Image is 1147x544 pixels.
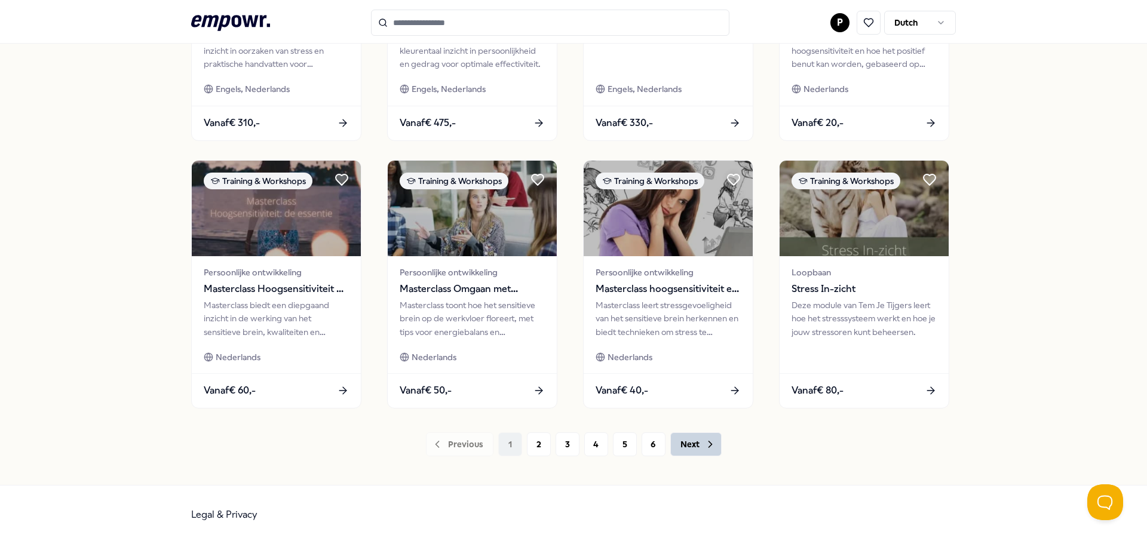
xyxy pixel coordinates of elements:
button: 4 [584,432,608,456]
span: Nederlands [608,351,652,364]
span: Stress In-zicht [792,281,937,297]
div: Training & Workshops [204,173,312,189]
span: Vanaf € 310,- [204,115,260,131]
a: package imageTraining & WorkshopsPersoonlijke ontwikkelingMasterclass hoogsensitiviteit en stress... [583,160,753,408]
div: Burn-out preventieworkshop biedt inzicht in oorzaken van stress en praktische handvatten voor ene... [204,31,349,71]
iframe: Help Scout Beacon - Open [1087,484,1123,520]
span: Loopbaan [792,266,937,279]
div: Training & Workshops [400,173,508,189]
a: package imageTraining & WorkshopsPersoonlijke ontwikkelingMasterclass Hoogsensitiviteit de essent... [191,160,361,408]
span: Nederlands [216,351,260,364]
input: Search for products, categories or subcategories [371,10,729,36]
a: Legal & Privacy [191,509,257,520]
div: Masterclass biedt een diepgaand inzicht in de werking van het sensitieve brein, kwaliteiten en va... [204,299,349,339]
span: Persoonlijke ontwikkeling [596,266,741,279]
span: Vanaf € 40,- [596,383,648,398]
div: Training & Workshops [792,173,900,189]
button: 3 [556,432,579,456]
span: Engels, Nederlands [412,82,486,96]
span: Nederlands [412,351,456,364]
span: Vanaf € 50,- [400,383,452,398]
div: DISC profiel + coachgesprek [596,31,741,71]
span: Masterclass Omgaan met hoogsensitiviteit op werk [400,281,545,297]
div: Masterclass leert stressgevoeligheid van het sensitieve brein herkennen en biedt technieken om st... [596,299,741,339]
span: Nederlands [803,82,848,96]
button: P [830,13,849,32]
span: Vanaf € 60,- [204,383,256,398]
span: Masterclass hoogsensitiviteit en stress [596,281,741,297]
button: Next [670,432,722,456]
span: Engels, Nederlands [608,82,682,96]
button: 6 [642,432,665,456]
a: package imageTraining & WorkshopsLoopbaanStress In-zichtDeze module van Tem Je Tijgers leert hoe ... [779,160,949,408]
div: Masterclass toont hoe het sensitieve brein op de werkvloer floreert, met tips voor energiebalans ... [400,299,545,339]
span: Masterclass Hoogsensitiviteit de essentie [204,281,349,297]
div: Masterclass leert over de kracht van hoogsensitiviteit en hoe het positief benut kan worden, geba... [792,31,937,71]
div: Insights Discovery geeft via kleurentaal inzicht in persoonlijkheid en gedrag voor optimale effec... [400,31,545,71]
span: Persoonlijke ontwikkeling [400,266,545,279]
a: package imageTraining & WorkshopsPersoonlijke ontwikkelingMasterclass Omgaan met hoogsensitivitei... [387,160,557,408]
div: Training & Workshops [596,173,704,189]
div: Deze module van Tem Je Tijgers leert hoe het stresssysteem werkt en hoe je jouw stressoren kunt b... [792,299,937,339]
button: 5 [613,432,637,456]
span: Vanaf € 80,- [792,383,844,398]
img: package image [780,161,949,256]
img: package image [584,161,753,256]
img: package image [192,161,361,256]
span: Vanaf € 330,- [596,115,653,131]
span: Engels, Nederlands [216,82,290,96]
span: Vanaf € 20,- [792,115,844,131]
span: Persoonlijke ontwikkeling [204,266,349,279]
img: package image [388,161,557,256]
button: 2 [527,432,551,456]
span: Vanaf € 475,- [400,115,456,131]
